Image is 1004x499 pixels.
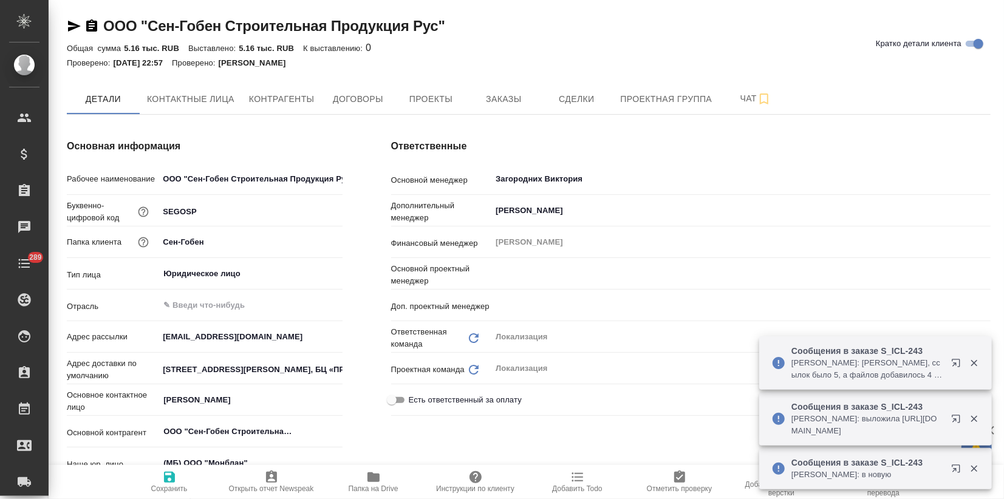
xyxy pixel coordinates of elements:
[219,58,295,67] p: [PERSON_NAME]
[67,173,159,185] p: Рабочее наименование
[67,331,159,343] p: Адрес рассылки
[336,273,338,275] button: Open
[791,345,943,357] p: Сообщения в заказе S_ICL-243
[323,465,425,499] button: Папка на Drive
[757,92,771,106] svg: Подписаться
[391,364,465,376] p: Проектная команда
[159,328,342,345] input: ✎ Введи что-нибудь
[629,465,731,499] button: Отметить проверку
[647,484,712,493] span: Отметить проверку
[984,178,986,180] button: Open
[67,236,121,248] p: Папка клиента
[527,465,629,499] button: Добавить Todo
[67,427,159,439] p: Основной контрагент
[67,200,135,224] p: Буквенно-цифровой код
[3,248,46,279] a: 289
[124,44,188,53] p: 5.16 тыс. RUB
[239,44,303,53] p: 5.16 тыс. RUB
[391,200,491,224] p: Дополнительный менеджер
[436,484,514,493] span: Инструкции по клиенту
[731,465,833,499] button: Добавить инструкции верстки
[944,351,973,380] button: Открыть в новой вкладке
[159,233,342,251] input: ✎ Введи что-нибудь
[172,58,219,67] p: Проверено:
[726,91,785,106] span: Чат
[961,358,986,368] button: Закрыть
[336,399,338,401] button: Open
[188,44,239,53] p: Выставлено:
[162,298,298,313] input: ✎ Введи что-нибудь
[425,465,527,499] button: Инструкции по клиенту
[229,484,314,493] span: Открыть отчет Newspeak
[474,92,533,107] span: Заказы
[961,463,986,474] button: Закрыть
[391,139,991,154] h4: Ответственные
[984,209,986,212] button: Open
[409,394,522,406] span: Есть ответственный за оплату
[791,413,943,437] p: [PERSON_NAME]: выложила [URL][DOMAIN_NAME]
[738,480,825,497] span: Добавить инструкции верстки
[220,465,323,499] button: Открыть отчет Newspeak
[67,41,991,55] div: 0
[74,92,132,107] span: Детали
[876,38,961,50] span: Кратко детали клиента
[147,92,234,107] span: Контактные лица
[391,300,491,313] p: Доп. проектный менеджер
[118,465,220,499] button: Сохранить
[67,19,81,33] button: Скопировать ссылку для ЯМессенджера
[336,304,338,307] button: Open
[791,357,943,381] p: [PERSON_NAME]: [PERSON_NAME], ссылок было 5, а файлов добавилось 4 или я какой то один не вижу?
[151,484,188,493] span: Сохранить
[791,457,943,469] p: Сообщения в заказе S_ICL-243
[249,92,315,107] span: Контрагенты
[620,92,712,107] span: Проектная группа
[552,484,602,493] span: Добавить Todo
[114,58,172,67] p: [DATE] 22:57
[159,170,342,188] input: ✎ Введи что-нибудь
[67,300,159,313] p: Отрасль
[547,92,606,107] span: Сделки
[159,203,342,220] input: ✎ Введи что-нибудь
[22,251,49,263] span: 289
[401,92,460,107] span: Проекты
[303,44,366,53] p: К выставлению:
[791,469,943,481] p: [PERSON_NAME]: в новую
[791,401,943,413] p: Сообщения в заказе S_ICL-243
[984,304,986,307] button: Open
[961,413,986,424] button: Закрыть
[135,234,151,250] button: Название для папки на drive. Если его не заполнить, мы не сможем создать папку для клиента
[391,174,491,186] p: Основной менеджер
[944,407,973,436] button: Открыть в новой вкладке
[391,326,467,350] p: Ответственная команда
[329,92,387,107] span: Договоры
[391,263,491,287] p: Основной проектный менеджер
[67,358,159,382] p: Адрес доставки по умолчанию
[336,462,338,464] button: Open
[984,273,986,275] button: Open
[336,430,338,433] button: Open
[67,458,159,470] p: Наше юр. лицо
[135,204,151,220] button: Нужен для формирования номера заказа/сделки
[67,139,343,154] h4: Основная информация
[349,484,398,493] span: Папка на Drive
[944,457,973,486] button: Открыть в новой вкладке
[67,58,114,67] p: Проверено:
[159,361,342,378] input: ✎ Введи что-нибудь
[103,18,445,34] a: ООО "Сен-Гобен Строительная Продукция Рус"
[67,389,159,413] p: Основное контактное лицо
[67,269,159,281] p: Тип лица
[84,19,99,33] button: Скопировать ссылку
[391,237,491,249] p: Финансовый менеджер
[67,44,124,53] p: Общая сумма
